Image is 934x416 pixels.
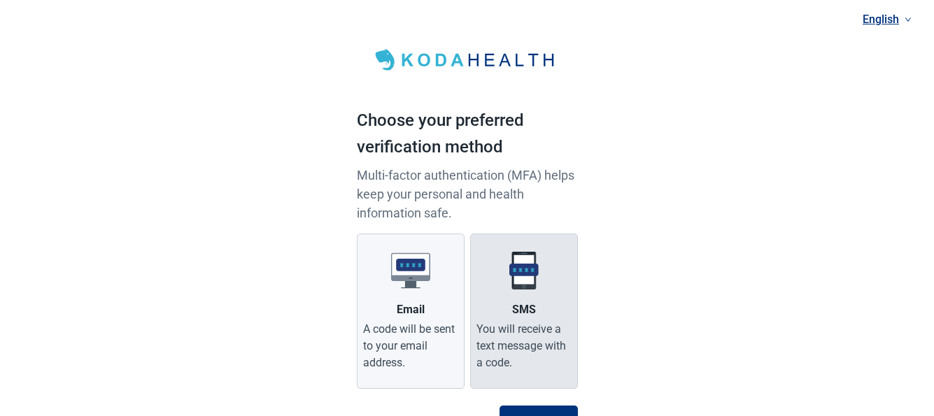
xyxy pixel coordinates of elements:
span: down [905,16,912,23]
img: Koda Health [367,45,566,76]
div: You will receive a text message with a code. [476,321,572,371]
div: Email [397,301,425,318]
a: Current language: English [857,8,917,31]
h1: Choose your preferred verification method [357,108,578,166]
div: A code will be sent to your email address. [363,321,458,371]
p: Multi-factor authentication (MFA) helps keep your personal and health information safe. [357,166,578,222]
div: SMS [512,301,536,318]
